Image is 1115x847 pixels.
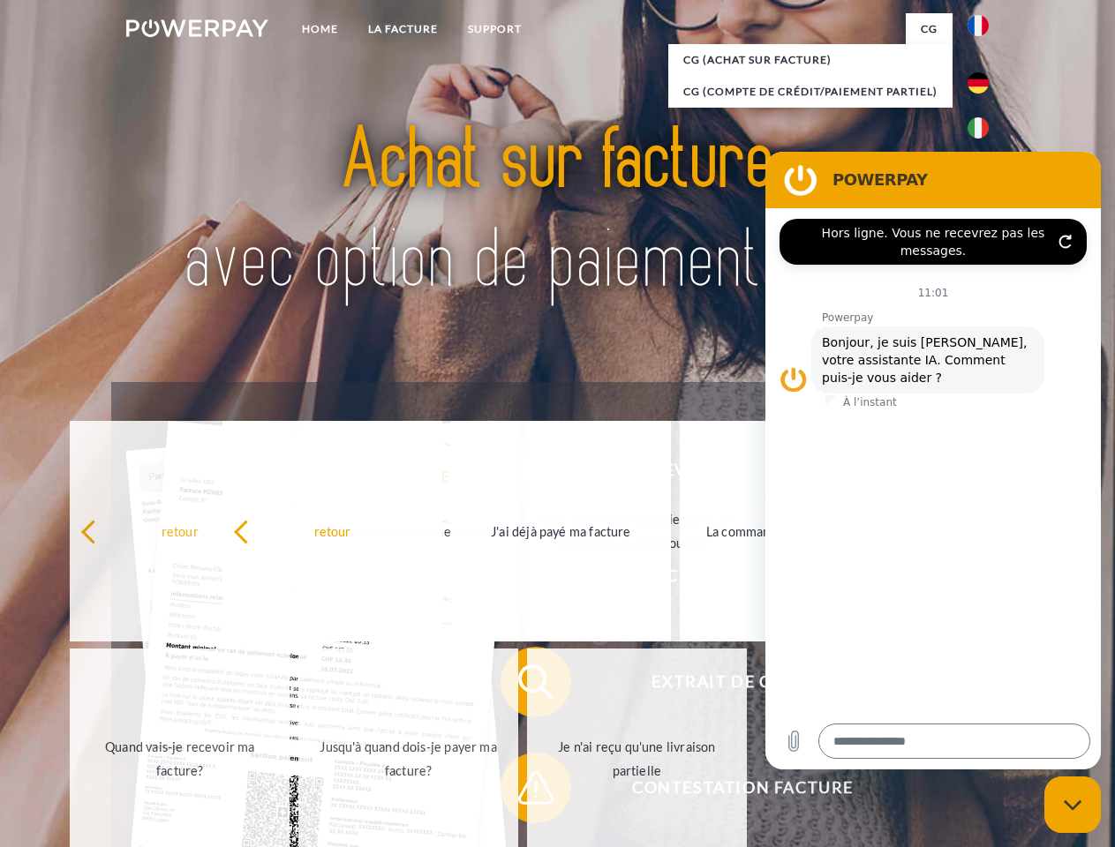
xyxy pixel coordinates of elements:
a: CG [906,13,953,45]
div: La commande a été renvoyée [690,519,889,543]
a: Support [453,13,537,45]
a: CG (Compte de crédit/paiement partiel) [668,76,953,108]
div: Quand vais-je recevoir ma facture? [80,735,279,783]
a: LA FACTURE [353,13,453,45]
div: retour [233,519,432,543]
div: J'ai déjà payé ma facture [462,519,660,543]
a: Home [287,13,353,45]
div: Je n'ai reçu qu'une livraison partielle [538,735,736,783]
img: fr [968,15,989,36]
img: it [968,117,989,139]
iframe: Fenêtre de messagerie [765,152,1101,769]
img: title-powerpay_fr.svg [169,85,946,338]
img: de [968,72,989,94]
div: Jusqu'à quand dois-je payer ma facture? [309,735,508,783]
a: CG (achat sur facture) [668,44,953,76]
iframe: Bouton de lancement de la fenêtre de messagerie, conversation en cours [1044,776,1101,833]
img: logo-powerpay-white.svg [126,19,268,37]
div: retour [80,519,279,543]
